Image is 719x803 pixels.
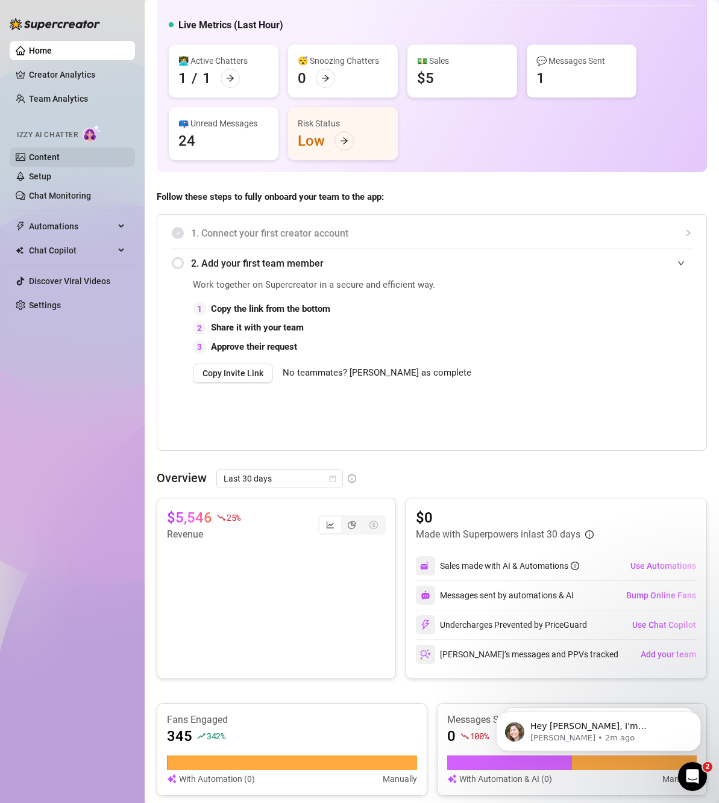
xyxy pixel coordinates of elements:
[640,645,697,664] button: Add your team
[157,469,207,487] article: Overview
[83,125,101,142] img: AI Chatter
[16,222,25,231] span: thunderbolt
[416,615,587,634] div: Undercharges Prevented by PriceGuard
[318,515,386,535] div: segmented control
[447,772,457,786] img: svg%3e
[685,229,692,237] span: collapsed
[29,217,115,236] span: Automations
[172,249,692,278] div: 2. Add your first team member
[224,470,336,488] span: Last 30 days
[329,475,336,482] span: calendar
[197,732,206,740] span: rise
[632,615,697,634] button: Use Chat Copilot
[340,137,348,145] span: arrow-right
[416,645,618,664] div: [PERSON_NAME]’s messages and PPVs tracked
[29,172,51,181] a: Setup
[167,508,212,527] article: $5,546
[178,54,269,67] div: 👩‍💻 Active Chatters
[641,650,696,659] span: Add your team
[321,74,330,82] span: arrow-right
[630,556,697,575] button: Use Automations
[10,18,100,30] img: logo-BBDzfeDw.svg
[662,772,697,786] article: Manually
[193,340,206,353] div: 3
[447,713,697,727] article: Messages Sent
[417,69,434,88] div: $5
[626,591,696,600] span: Bump Online Fans
[440,559,579,572] div: Sales made with AI & Automations
[421,591,430,600] img: svg%3e
[417,54,507,67] div: 💵 Sales
[178,69,187,88] div: 1
[227,512,240,523] span: 25 %
[226,74,234,82] span: arrow-right
[298,117,388,130] div: Risk Status
[369,521,378,529] span: dollar-circle
[29,241,115,260] span: Chat Copilot
[460,732,469,740] span: fall
[193,321,206,335] div: 2
[29,94,88,104] a: Team Analytics
[678,762,707,791] iframe: Intercom live chat
[703,762,712,772] span: 2
[178,18,283,33] h5: Live Metrics (Last Hour)
[459,772,552,786] article: With Automation & AI (0)
[585,530,594,539] span: info-circle
[536,54,627,67] div: 💬 Messages Sent
[178,131,195,150] div: 24
[470,730,489,742] span: 100 %
[203,69,211,88] div: 1
[167,727,192,746] article: 345
[167,713,417,727] article: Fans Engaged
[326,521,334,529] span: line-chart
[191,226,692,241] span: 1. Connect your first creator account
[29,65,125,84] a: Creator Analytics
[211,322,304,333] strong: Share it with your team
[571,562,579,570] span: info-circle
[420,619,431,630] img: svg%3e
[191,256,692,271] span: 2. Add your first team member
[348,521,356,529] span: pie-chart
[416,508,594,527] article: $0
[29,300,61,310] a: Settings
[193,364,273,383] button: Copy Invite Link
[298,69,306,88] div: 0
[536,69,545,88] div: 1
[29,46,52,55] a: Home
[167,772,177,786] img: svg%3e
[157,191,384,202] strong: Follow these steps to fully onboard your team to the app:
[211,341,297,352] strong: Approve their request
[630,561,696,571] span: Use Automations
[207,730,225,742] span: 342 %
[447,727,456,746] article: 0
[217,513,225,522] span: fall
[29,191,91,200] a: Chat Monitoring
[626,586,697,605] button: Bump Online Fans
[383,772,417,786] article: Manually
[179,772,255,786] article: With Automation (0)
[178,117,269,130] div: 📪 Unread Messages
[478,686,719,770] iframe: Intercom notifications message
[193,302,206,315] div: 1
[29,152,60,162] a: Content
[416,586,574,605] div: Messages sent by automations & AI
[29,276,110,286] a: Discover Viral Videos
[420,649,431,660] img: svg%3e
[203,368,263,378] span: Copy Invite Link
[17,129,78,141] span: Izzy AI Chatter
[172,219,692,248] div: 1. Connect your first creator account
[167,527,240,542] article: Revenue
[677,259,685,267] span: expanded
[193,278,471,293] span: Work together on Supercreator in a secure and efficient way.
[16,246,24,255] img: Chat Copilot
[211,303,330,314] strong: Copy the link from the bottom
[420,560,431,571] img: svg%3e
[632,620,696,630] span: Use Chat Copilot
[348,474,356,483] span: info-circle
[283,366,471,380] span: No teammates? [PERSON_NAME] as complete
[298,54,388,67] div: 😴 Snoozing Chatters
